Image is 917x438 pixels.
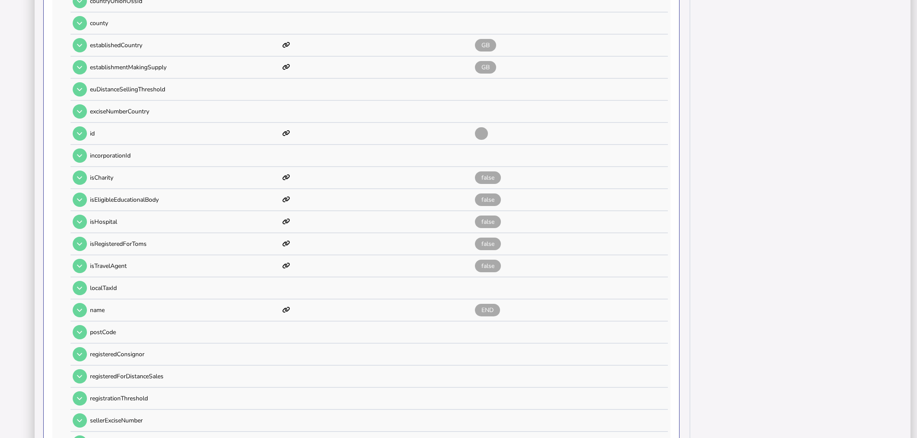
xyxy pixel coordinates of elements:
[90,306,279,314] p: name
[73,16,87,30] button: Open
[90,262,279,270] p: isTravelAgent
[90,218,279,226] p: isHospital
[73,38,87,52] button: Open
[73,347,87,361] button: Open
[73,82,87,97] button: Open
[90,174,279,182] p: isCharity
[73,104,87,119] button: Open
[73,281,87,295] button: Open
[90,350,279,358] p: registeredConsignor
[73,148,87,163] button: Open
[90,328,279,336] p: postCode
[73,325,87,339] button: Open
[475,193,501,206] span: false
[282,64,290,70] i: This item has mappings defined
[282,196,290,203] i: This item has mappings defined
[90,416,279,425] p: sellerExciseNumber
[90,151,279,160] p: incorporationId
[90,129,279,138] p: id
[90,63,279,71] p: establishmentMakingSupply
[90,107,279,116] p: exciseNumberCountry
[282,307,290,313] i: This item has mappings defined
[475,304,500,316] span: END
[73,126,87,141] button: Open
[73,303,87,317] button: Open
[475,238,501,250] span: false
[73,215,87,229] button: Open
[90,284,279,292] p: localTaxId
[475,61,496,74] span: GB
[73,413,87,428] button: Open
[73,60,87,74] button: Open
[90,394,279,403] p: registrationThreshold
[282,263,290,269] i: This item has mappings defined
[90,41,279,49] p: establishedCountry
[475,260,501,272] span: false
[282,174,290,180] i: This item has mappings defined
[73,259,87,273] button: Open
[475,171,501,184] span: false
[73,171,87,185] button: Open
[90,196,279,204] p: isEligibleEducationalBody
[475,39,496,52] span: GB
[90,240,279,248] p: isRegisteredForToms
[73,369,87,383] button: Open
[282,130,290,136] i: This item has mappings defined
[282,219,290,225] i: This item has mappings defined
[90,372,279,380] p: registeredForDistanceSales
[282,42,290,48] i: This item has mappings defined
[73,193,87,207] button: Open
[475,216,501,228] span: false
[282,241,290,247] i: This item has mappings defined
[73,237,87,251] button: Open
[90,85,279,93] p: euDistanceSellingThreshold
[90,19,279,27] p: county
[73,391,87,406] button: Open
